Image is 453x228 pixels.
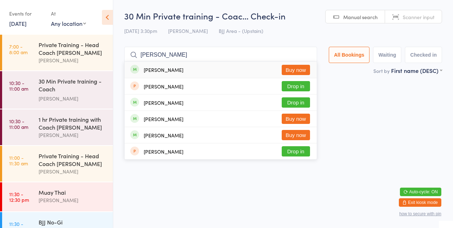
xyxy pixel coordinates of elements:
[2,109,113,145] a: 10:30 -11:00 am1 hr Private training with Coach [PERSON_NAME][PERSON_NAME]
[282,114,310,124] button: Buy now
[51,19,86,27] div: Any location
[39,196,107,204] div: [PERSON_NAME]
[373,67,390,74] label: Sort by
[399,198,441,207] button: Exit kiosk mode
[39,56,107,64] div: [PERSON_NAME]
[2,146,113,182] a: 11:00 -11:30 amPrivate Training - Head Coach [PERSON_NAME][PERSON_NAME]
[39,77,107,95] div: 30 Min Private training - Coach [GEOGRAPHIC_DATA]
[144,149,183,154] div: [PERSON_NAME]
[391,67,442,74] div: First name (DESC)
[39,115,107,131] div: 1 hr Private training with Coach [PERSON_NAME]
[373,47,401,63] button: Waiting
[124,27,157,34] span: [DATE] 3:30pm
[400,188,441,196] button: Auto-cycle: ON
[124,10,442,22] h2: 30 Min Private training - Coac… Check-in
[9,80,28,91] time: 10:30 - 11:00 am
[144,116,183,122] div: [PERSON_NAME]
[2,35,113,70] a: 7:00 -8:00 amPrivate Training - Head Coach [PERSON_NAME][PERSON_NAME]
[144,67,183,73] div: [PERSON_NAME]
[282,146,310,156] button: Drop in
[329,47,370,63] button: All Bookings
[39,218,107,226] div: BJJ No-Gi
[282,81,310,91] button: Drop in
[2,71,113,109] a: 10:30 -11:00 am30 Min Private training - Coach [GEOGRAPHIC_DATA][PERSON_NAME]
[282,97,310,108] button: Drop in
[39,167,107,176] div: [PERSON_NAME]
[168,27,208,34] span: [PERSON_NAME]
[144,132,183,138] div: [PERSON_NAME]
[399,211,441,216] button: how to secure with pin
[219,27,263,34] span: BJJ Area - (Upstairs)
[39,41,107,56] div: Private Training - Head Coach [PERSON_NAME]
[9,118,28,130] time: 10:30 - 11:00 am
[9,8,44,19] div: Events for
[343,13,378,21] span: Manual search
[282,65,310,75] button: Buy now
[39,152,107,167] div: Private Training - Head Coach [PERSON_NAME]
[9,191,29,203] time: 11:30 - 12:30 pm
[144,84,183,89] div: [PERSON_NAME]
[51,8,86,19] div: At
[403,13,435,21] span: Scanner input
[39,95,107,103] div: [PERSON_NAME]
[39,188,107,196] div: Muay Thai
[144,100,183,106] div: [PERSON_NAME]
[9,44,28,55] time: 7:00 - 8:00 am
[405,47,442,63] button: Checked in
[124,47,317,63] input: Search
[9,19,27,27] a: [DATE]
[39,131,107,139] div: [PERSON_NAME]
[9,155,28,166] time: 11:00 - 11:30 am
[282,130,310,140] button: Buy now
[2,182,113,211] a: 11:30 -12:30 pmMuay Thai[PERSON_NAME]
